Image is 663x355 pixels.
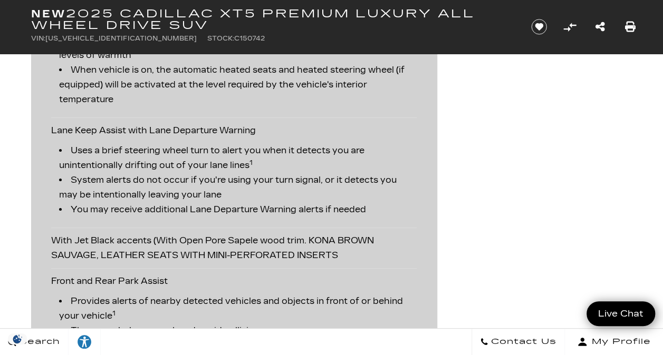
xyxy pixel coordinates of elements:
button: Save vehicle [527,18,551,35]
li: Uses a brief steering wheel turn to alert you when it detects you are unintentionally drifting ou... [59,143,417,173]
div: Lane Keep Assist with Lane Departure Warning [51,118,417,228]
div: Front and Rear Park Assist [51,269,417,349]
a: Share this New 2025 Cadillac XT5 Premium Luxury All Wheel Drive SUV [595,19,604,34]
span: [US_VEHICLE_IDENTIFICATION_NUMBER] [45,35,197,42]
h1: 2025 Cadillac XT5 Premium Luxury All Wheel Drive SUV [31,8,514,31]
button: Compare Vehicle [562,19,578,35]
a: Contact Us [472,329,565,355]
li: System alerts do not occur if you're using your turn signal, or it detects you may be intentional... [59,173,417,202]
strong: New [31,7,66,20]
span: Contact Us [488,334,556,349]
sup: 1 [249,159,253,166]
a: Print this New 2025 Cadillac XT5 Premium Luxury All Wheel Drive SUV [625,19,636,34]
span: Stock: [207,35,234,42]
div: Heated driver and front passenger seats [51,8,417,118]
span: VIN: [31,35,45,42]
a: Live Chat [587,301,655,326]
li: When vehicle is on, the automatic heated seats and heated steering wheel (if equipped) will be ac... [59,63,417,107]
li: You may receive additional Lane Departure Warning alerts if needed [59,202,417,217]
sup: 1 [112,310,116,317]
span: Search [16,334,60,349]
li: Provides alerts of nearby detected vehicles and objects in front of or behind your vehicle [59,294,417,323]
a: Explore your accessibility options [69,329,101,355]
span: C150742 [234,35,265,42]
li: These can help you park and avoid collisions [59,323,417,338]
section: Click to Open Cookie Consent Modal [5,333,30,344]
span: Live Chat [593,308,649,320]
div: With Jet Black accents (With Open Pore Sapele wood trim. KONA BROWN SAUVAGE, LEATHER SEATS WITH M... [51,228,417,269]
div: Explore your accessibility options [69,334,100,350]
img: Opt-Out Icon [5,333,30,344]
button: Open user profile menu [565,329,663,355]
span: My Profile [588,334,651,349]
